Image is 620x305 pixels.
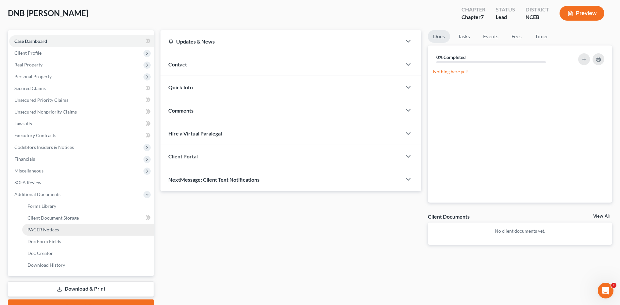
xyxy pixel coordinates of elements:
[453,30,475,43] a: Tasks
[22,224,154,236] a: PACER Notices
[433,228,607,234] p: No client documents yet.
[14,97,68,103] span: Unsecured Priority Claims
[560,6,604,21] button: Preview
[168,130,222,136] span: Hire a Virtual Paralegal
[9,106,154,118] a: Unsecured Nonpriority Claims
[14,38,47,44] span: Case Dashboard
[428,30,450,43] a: Docs
[9,130,154,141] a: Executory Contracts
[433,68,607,75] p: Nothing here yet!
[14,156,35,162] span: Financials
[9,118,154,130] a: Lawsuits
[168,153,198,159] span: Client Portal
[506,30,527,43] a: Fees
[526,6,549,13] div: District
[14,74,52,79] span: Personal Property
[496,6,515,13] div: Status
[27,250,53,256] span: Doc Creator
[14,144,74,150] span: Codebtors Insiders & Notices
[168,107,193,114] span: Comments
[428,213,470,220] div: Client Documents
[14,180,42,185] span: SOFA Review
[168,84,193,90] span: Quick Info
[168,61,187,67] span: Contact
[9,35,154,47] a: Case Dashboard
[27,203,56,209] span: Forms Library
[22,236,154,247] a: Doc Form Fields
[496,13,515,21] div: Lead
[530,30,553,43] a: Timer
[478,30,504,43] a: Events
[526,13,549,21] div: NCEB
[168,176,260,183] span: NextMessage: Client Text Notifications
[9,82,154,94] a: Secured Claims
[14,168,43,173] span: Miscellaneous
[9,177,154,188] a: SOFA Review
[598,283,613,298] iframe: Intercom live chat
[436,54,466,60] strong: 0% Completed
[9,94,154,106] a: Unsecured Priority Claims
[27,262,65,268] span: Download History
[22,212,154,224] a: Client Document Storage
[8,281,154,297] a: Download & Print
[461,13,485,21] div: Chapter
[14,50,42,56] span: Client Profile
[27,227,59,232] span: PACER Notices
[22,200,154,212] a: Forms Library
[27,215,79,221] span: Client Document Storage
[27,239,61,244] span: Doc Form Fields
[22,259,154,271] a: Download History
[14,191,60,197] span: Additional Documents
[14,85,46,91] span: Secured Claims
[168,38,394,45] div: Updates & News
[611,283,616,288] span: 1
[14,133,56,138] span: Executory Contracts
[14,109,77,115] span: Unsecured Nonpriority Claims
[14,62,42,67] span: Real Property
[481,14,484,20] span: 7
[8,8,88,18] span: DNB [PERSON_NAME]
[22,247,154,259] a: Doc Creator
[593,214,610,219] a: View All
[14,121,32,126] span: Lawsuits
[461,6,485,13] div: Chapter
